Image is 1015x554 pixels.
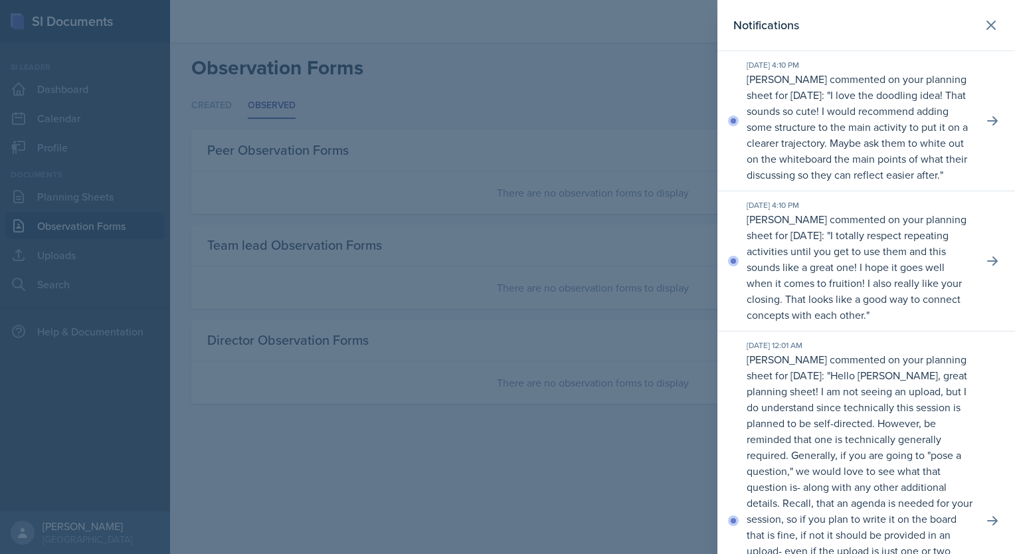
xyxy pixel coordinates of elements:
div: [DATE] 12:01 AM [747,339,972,351]
p: [PERSON_NAME] commented on your planning sheet for [DATE]: " " [747,211,972,323]
div: [DATE] 4:10 PM [747,199,972,211]
p: I totally respect repeating activities until you get to use them and this sounds like a great one... [747,228,962,322]
h2: Notifications [733,16,799,35]
div: [DATE] 4:10 PM [747,59,972,71]
p: I love the doodling idea! That sounds so cute! I would recommend adding some structure to the mai... [747,88,968,182]
p: [PERSON_NAME] commented on your planning sheet for [DATE]: " " [747,71,972,183]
